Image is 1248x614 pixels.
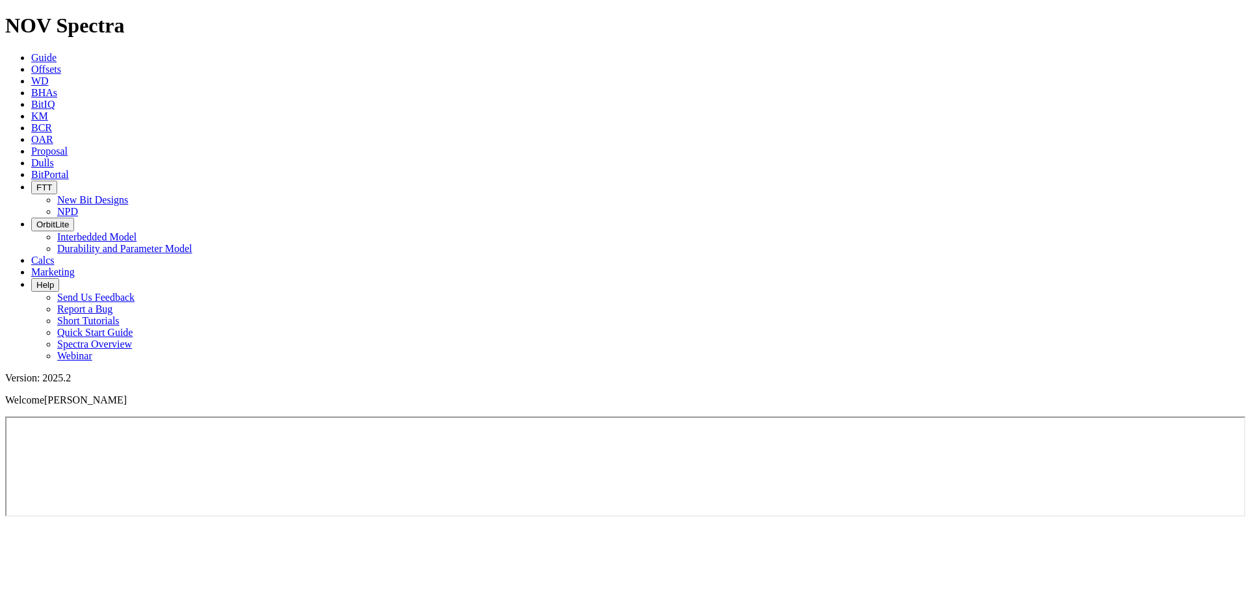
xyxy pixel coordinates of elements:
a: BitPortal [31,169,69,180]
a: Short Tutorials [57,315,120,326]
a: OAR [31,134,53,145]
a: New Bit Designs [57,194,128,205]
a: Offsets [31,64,61,75]
a: BHAs [31,87,57,98]
a: Spectra Overview [57,339,132,350]
a: Interbedded Model [57,231,136,242]
a: Report a Bug [57,303,112,314]
p: Welcome [5,394,1243,406]
div: Version: 2025.2 [5,372,1243,384]
a: Quick Start Guide [57,327,133,338]
a: NPD [57,206,78,217]
a: Marketing [31,266,75,277]
a: Durability and Parameter Model [57,243,192,254]
span: OrbitLite [36,220,69,229]
a: WD [31,75,49,86]
a: Dulls [31,157,54,168]
span: [PERSON_NAME] [44,394,127,405]
a: Webinar [57,350,92,361]
h1: NOV Spectra [5,14,1243,38]
button: Help [31,278,59,292]
span: Help [36,280,54,290]
a: Calcs [31,255,55,266]
a: BCR [31,122,52,133]
a: KM [31,110,48,122]
a: Guide [31,52,57,63]
span: FTT [36,183,52,192]
button: OrbitLite [31,218,74,231]
a: BitIQ [31,99,55,110]
a: Send Us Feedback [57,292,135,303]
a: Proposal [31,146,68,157]
button: FTT [31,181,57,194]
